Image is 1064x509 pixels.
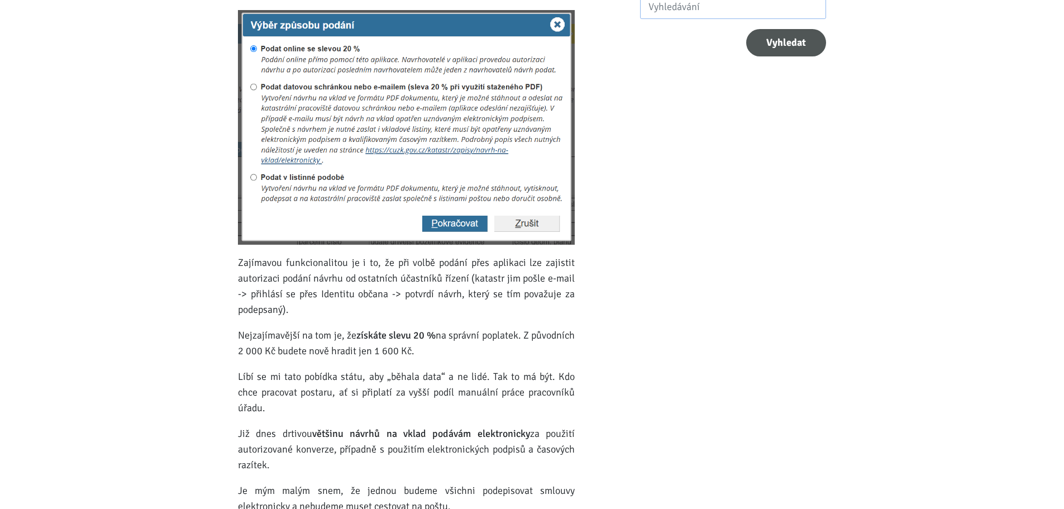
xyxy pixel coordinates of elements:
[312,427,530,440] strong: většinu návrhů na vklad podávám elektronicky
[238,426,575,473] p: Již dnes drtivou za použití autorizované konverze, případně s použitím elektronických podpisů a č...
[238,369,575,416] p: Líbí se mi tato pobídka státu, aby „běhala data“ a ne lidé. Tak to má být. Kdo chce pracovat post...
[238,327,575,359] p: Nejzajímavější na tom je, že na správní poplatek. Z původních 2 000 Kč budete nově hradit jen 1 6...
[746,29,826,56] button: Vyhledat
[356,329,436,341] strong: získáte slevu 20 %
[238,255,575,317] p: Zajímavou funkcionalitou je i to, že při volbě podání přes aplikaci lze zajistit autorizaci podán...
